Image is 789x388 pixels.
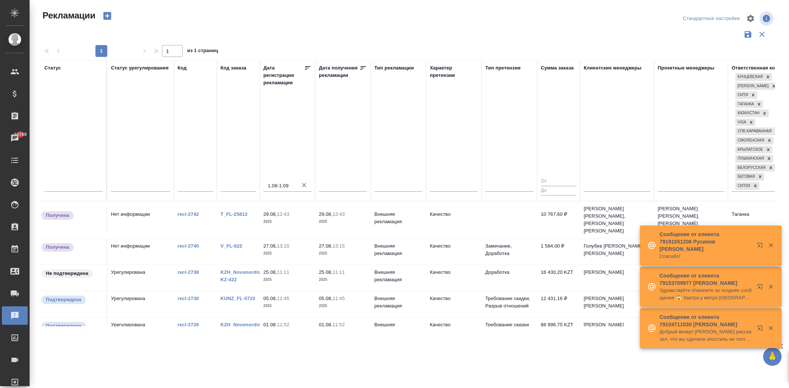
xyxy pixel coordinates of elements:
td: Качество [426,207,482,233]
td: Доработка [482,265,537,291]
div: Дата получения рекламации [319,64,360,79]
a: recl-2728 [178,322,199,327]
td: Качество [426,317,482,343]
div: Кунцевская [735,73,764,81]
p: 2025 [319,276,367,283]
div: Белорусская [735,164,767,172]
a: recl-2742 [178,211,199,217]
div: Кунцевская, Бабушкинская, Сити, Таганка, Казахстан, Visa, СПБ Караванная, Смоленская, Крылатское,... [735,72,773,82]
div: Кунцевская, Бабушкинская, Сити, Таганка, Казахстан, Visa, СПБ Караванная, Смоленская, Крылатское,... [735,82,779,91]
td: Внешняя рекламация [371,265,426,291]
p: 2025 [263,302,311,310]
td: Нет информации [107,239,174,265]
p: Спасибо! [660,253,752,260]
td: Нет информации [107,207,174,233]
p: 2025 [263,276,311,283]
div: Казахстан [735,109,761,117]
a: recl-2730 [178,296,199,301]
span: Настроить таблицу [742,10,759,27]
p: 29.08, [319,211,333,217]
div: Кунцевская, Бабушкинская, Сити, Таганка, Казахстан, Visa, СПБ Караванная, Смоленская, Крылатское,... [735,172,765,181]
td: Внешняя рекламация [371,317,426,343]
a: 16789 [2,129,28,147]
div: Кунцевская, Бабушкинская, Сити, Таганка, Казахстан, Visa, СПБ Караванная, Смоленская, Крылатское,... [735,145,773,154]
a: recl-2738 [178,269,199,275]
button: Закрыть [763,242,778,249]
td: [PERSON_NAME] [580,265,654,291]
div: [PERSON_NAME] [735,82,770,90]
td: 12 431,16 ₽ [537,291,580,317]
td: Урегулирована [107,265,174,291]
div: Кунцевская, Бабушкинская, Сити, Таганка, Казахстан, Visa, СПБ Караванная, Смоленская, Крылатское,... [735,100,764,109]
td: Качество [426,265,482,291]
div: Visa [735,119,747,126]
td: [PERSON_NAME] [580,317,654,343]
p: Не подтверждена [46,270,88,277]
p: Подтверждена [46,322,81,330]
div: Смоленская [735,137,765,144]
td: Голубев [PERSON_NAME], [PERSON_NAME] [580,239,654,265]
div: Кунцевская, Бабушкинская, Сити, Таганка, Казахстан, Visa, СПБ Караванная, Смоленская, Крылатское,... [735,154,774,163]
a: V_FL-822 [220,243,242,249]
td: 10 767,60 ₽ [537,207,580,233]
button: Закрыть [763,325,778,331]
td: 1 584,00 ₽ [537,239,580,265]
td: Требование скидки [482,317,537,343]
span: из 1 страниц [187,46,218,57]
div: Кунцевская, Бабушкинская, Сити, Таганка, Казахстан, Visa, СПБ Караванная, Смоленская, Крылатское,... [735,163,776,173]
button: Открыть в новой вкладке [752,279,770,297]
p: 27.08, [319,243,333,249]
div: Кунцевская, Бабушкинская, Сити, Таганка, Казахстан, Visa, СПБ Караванная, Смоленская, Крылатское,... [735,91,758,100]
input: От [541,177,576,186]
td: Урегулирована [107,317,174,343]
p: 2025 [263,250,311,257]
td: 16 430,20 KZT [537,265,580,291]
td: Внешняя рекламация [371,239,426,265]
p: 05.08, [319,296,333,301]
div: Статус [44,64,61,72]
div: Клиентские менеджеры [584,64,641,72]
p: 12:43 [277,211,289,217]
button: Открыть в новой вкладке [752,238,770,256]
div: Кунцевская, Бабушкинская, Сити, Таганка, Казахстан, Visa, СПБ Караванная, Смоленская, Крылатское,... [735,136,774,145]
a: KZH_Novonordisk-KZ-417 [220,322,265,335]
p: Получена [46,244,69,251]
p: Получена [46,212,69,219]
span: Рекламации [41,10,95,21]
p: 29.08, [263,211,277,217]
div: Кунцевская, Бабушкинская, Сити, Таганка, Казахстан, Visa, СПБ Караванная, Смоленская, Крылатское,... [735,109,769,118]
p: 2025 [319,302,367,310]
div: Проектные менеджеры [658,64,714,72]
p: 13:15 [277,243,289,249]
td: [PERSON_NAME] [PERSON_NAME] [580,291,654,317]
div: Таганка [735,101,755,108]
div: Статус урегулирования [111,64,169,72]
a: KUNZ_FL-5722 [220,296,255,301]
div: Сити3 [735,182,751,190]
button: Открыть в новой вкладке [752,321,770,338]
p: Сообщение от клиента 79191051206 Русинов [PERSON_NAME] [660,231,752,253]
a: KZH_Novonordisk-KZ-422 [220,269,265,282]
div: Крылатское [735,146,764,154]
div: Код заказа [220,64,246,72]
p: 11:52 [333,322,345,327]
span: 16789 [10,131,31,138]
button: Создать [98,10,116,22]
p: 11:45 [333,296,345,301]
p: 11:52 [277,322,289,327]
a: T_FL-25813 [220,211,247,217]
td: Замечание, Доработка [482,239,537,265]
p: Сообщение от клиента 79104711030 [PERSON_NAME] [660,313,752,328]
p: 11:11 [333,269,345,275]
td: Качество [426,239,482,265]
p: 27.08, [263,243,277,249]
p: 13:15 [333,243,345,249]
p: 01.08, [263,322,277,327]
div: Кунцевская, Бабушкинская, Сити, Таганка, Казахстан, Visa, СПБ Караванная, Смоленская, Крылатское,... [735,118,756,127]
p: Добрый вечер! [PERSON_NAME] рассказал, что вы сделали апостиль не того документа, и будете переде... [660,328,752,343]
p: 11:11 [277,269,289,275]
div: Сумма заказа [541,64,574,72]
p: Подтверждена [46,296,81,303]
p: 11:45 [277,296,289,301]
td: Урегулирована [107,291,174,317]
